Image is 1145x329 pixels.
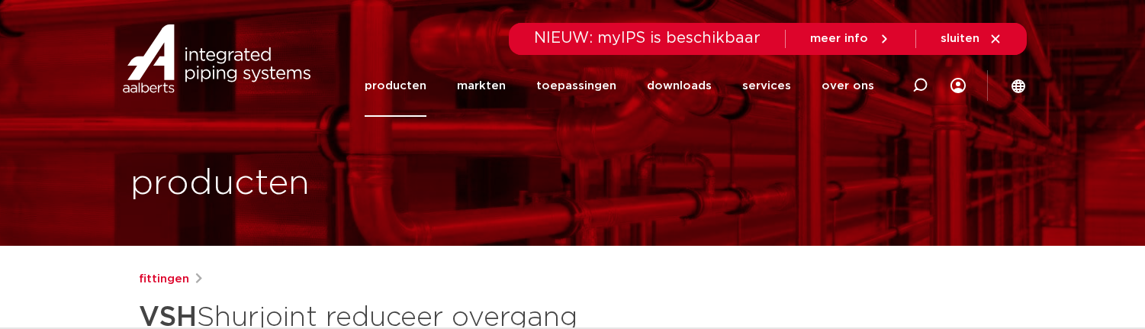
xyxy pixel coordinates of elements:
[534,31,761,46] span: NIEUW: myIPS is beschikbaar
[365,55,426,117] a: producten
[647,55,712,117] a: downloads
[810,32,891,46] a: meer info
[941,33,979,44] span: sluiten
[130,160,310,208] h1: producten
[536,55,616,117] a: toepassingen
[950,55,966,117] div: my IPS
[139,270,189,289] a: fittingen
[810,33,868,44] span: meer info
[742,55,791,117] a: services
[941,32,1002,46] a: sluiten
[457,55,506,117] a: markten
[365,55,874,117] nav: Menu
[822,55,874,117] a: over ons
